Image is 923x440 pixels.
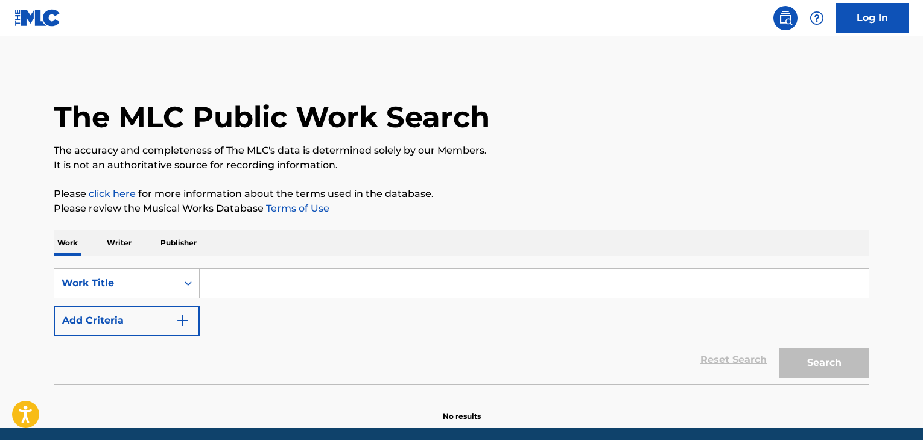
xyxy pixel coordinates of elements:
p: No results [443,397,481,422]
p: Please review the Musical Works Database [54,201,869,216]
div: Work Title [62,276,170,291]
p: The accuracy and completeness of The MLC's data is determined solely by our Members. [54,143,869,158]
img: search [778,11,793,25]
h1: The MLC Public Work Search [54,99,490,135]
div: Help [805,6,829,30]
img: 9d2ae6d4665cec9f34b9.svg [176,313,190,328]
a: Terms of Use [264,203,329,214]
a: click here [89,188,136,200]
button: Add Criteria [54,306,200,336]
form: Search Form [54,268,869,384]
a: Log In [836,3,909,33]
img: MLC Logo [14,9,61,27]
img: help [810,11,824,25]
p: It is not an authoritative source for recording information. [54,158,869,172]
p: Writer [103,230,135,256]
p: Publisher [157,230,200,256]
p: Please for more information about the terms used in the database. [54,187,869,201]
p: Work [54,230,81,256]
a: Public Search [773,6,798,30]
